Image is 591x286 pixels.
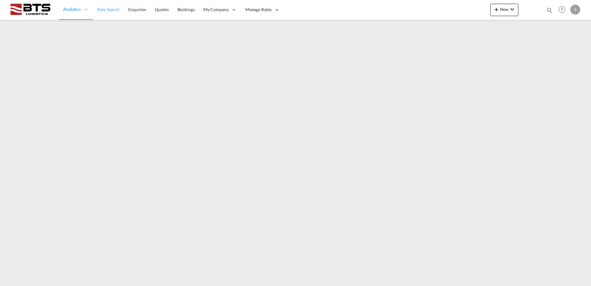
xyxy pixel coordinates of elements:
[9,3,51,17] img: cdcc71d0be7811ed9adfbf939d2aa0e8.png
[245,6,272,13] span: Manage Rates
[557,4,570,15] div: Help
[546,7,553,16] div: icon-magnify
[97,7,120,12] span: Rate Search
[508,6,516,13] md-icon: icon-chevron-down
[155,7,168,12] span: Quotes
[570,5,580,15] div: S
[177,7,195,12] span: Bookings
[557,4,567,15] span: Help
[493,6,500,13] md-icon: icon-plus 400-fg
[493,7,516,12] span: New
[490,4,518,16] button: icon-plus 400-fgNewicon-chevron-down
[128,7,146,12] span: Enquiries
[203,6,229,13] span: My Company
[63,6,81,12] span: Analytics
[546,7,553,14] md-icon: icon-magnify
